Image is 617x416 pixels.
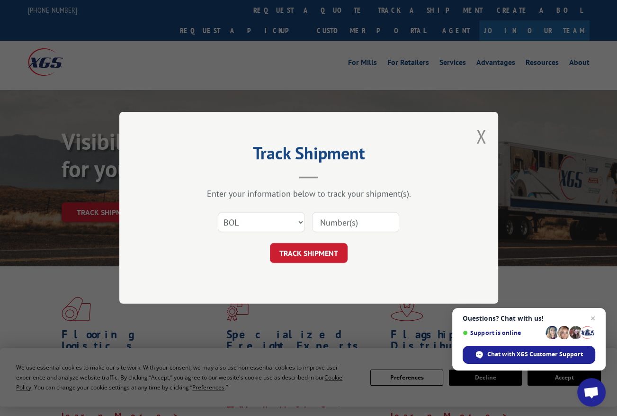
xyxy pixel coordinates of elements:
[463,315,595,322] span: Questions? Chat with us!
[577,378,606,407] div: Open chat
[167,189,451,199] div: Enter your information below to track your shipment(s).
[312,213,399,233] input: Number(s)
[587,313,599,324] span: Close chat
[487,350,583,359] span: Chat with XGS Customer Support
[463,346,595,364] div: Chat with XGS Customer Support
[476,124,486,149] button: Close modal
[463,329,542,336] span: Support is online
[270,244,348,263] button: TRACK SHIPMENT
[167,146,451,164] h2: Track Shipment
